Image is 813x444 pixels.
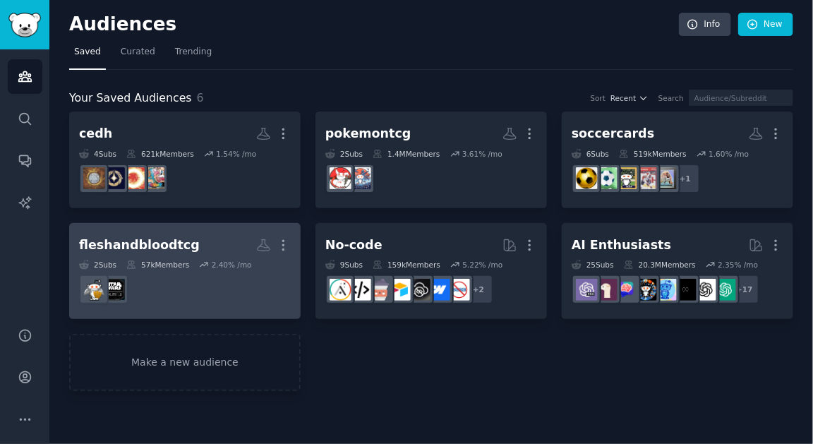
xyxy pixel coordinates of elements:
[572,236,671,254] div: AI Enthusiasts
[738,13,793,37] a: New
[675,279,697,301] img: ArtificialInteligence
[69,13,679,36] h2: Audiences
[123,167,145,189] img: EDH
[79,236,200,254] div: fleshandbloodtcg
[349,167,371,189] img: AI_Agents
[596,167,618,189] img: soccercard
[615,279,637,301] img: ChatGPTPromptGenius
[610,93,649,103] button: Recent
[315,223,547,320] a: No-code9Subs159kMembers5.22% /mo+2nocodewebflowNoCodeSaaSAirtablenocodelowcodeNoCodeMovementAdalo
[325,236,383,254] div: No-code
[79,125,112,143] div: cedh
[572,149,609,159] div: 6 Sub s
[373,149,440,159] div: 1.4M Members
[428,279,450,301] img: webflow
[694,279,716,301] img: OpenAI
[562,223,793,320] a: AI Enthusiasts25Subs20.3MMembers2.35% /mo+17ChatGPTOpenAIArtificialInteligenceartificialaiArtChat...
[670,164,700,193] div: + 1
[709,149,749,159] div: 1.60 % /mo
[462,260,502,270] div: 5.22 % /mo
[325,125,411,143] div: pokemontcg
[448,279,470,301] img: nocode
[624,260,696,270] div: 20.3M Members
[591,93,606,103] div: Sort
[655,167,677,189] img: footballcards
[325,260,363,270] div: 9 Sub s
[619,149,687,159] div: 519k Members
[615,167,637,189] img: baseballcards
[315,112,547,208] a: pokemontcg2Subs1.4MMembers3.61% /moAI_AgentsPokemonTCG
[121,46,155,59] span: Curated
[349,279,371,301] img: NoCodeMovement
[389,279,411,301] img: Airtable
[74,46,101,59] span: Saved
[69,112,301,208] a: cedh4Subs621kMembers1.54% /moOnePieceTCGEDHLorcanaCompetitiveEDH
[103,167,125,189] img: Lorcana
[610,93,636,103] span: Recent
[126,260,189,270] div: 57k Members
[69,90,192,107] span: Your Saved Audiences
[576,167,598,189] img: soccercards
[325,149,363,159] div: 2 Sub s
[79,149,116,159] div: 4 Sub s
[83,167,105,189] img: CompetitiveEDH
[462,149,502,159] div: 3.61 % /mo
[79,260,116,270] div: 2 Sub s
[655,279,677,301] img: artificial
[718,260,758,270] div: 2.35 % /mo
[635,167,657,189] img: hockeycards
[572,125,654,143] div: soccercards
[330,279,351,301] img: Adalo
[69,41,106,70] a: Saved
[216,149,256,159] div: 1.54 % /mo
[126,149,194,159] div: 621k Members
[576,279,598,301] img: ChatGPTPro
[373,260,440,270] div: 159k Members
[689,90,793,106] input: Audience/Subreddit
[635,279,657,301] img: aiArt
[175,46,212,59] span: Trending
[83,279,105,301] img: FleshandBloodTCG
[562,112,793,208] a: soccercards6Subs519kMembers1.60% /mo+1footballcardshockeycardsbaseballcardssoccercardsoccercards
[103,279,125,301] img: starwarsunlimited
[369,279,391,301] img: nocodelowcode
[714,279,736,301] img: ChatGPT
[69,334,301,391] a: Make a new audience
[409,279,430,301] img: NoCodeSaaS
[197,91,204,104] span: 6
[8,13,41,37] img: GummySearch logo
[572,260,614,270] div: 25 Sub s
[170,41,217,70] a: Trending
[330,167,351,189] img: PokemonTCG
[116,41,160,70] a: Curated
[212,260,252,270] div: 2.40 % /mo
[730,275,759,304] div: + 17
[69,223,301,320] a: fleshandbloodtcg2Subs57kMembers2.40% /mostarwarsunlimitedFleshandBloodTCG
[679,13,731,37] a: Info
[464,275,493,304] div: + 2
[596,279,618,301] img: LocalLLaMA
[143,167,164,189] img: OnePieceTCG
[658,93,684,103] div: Search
